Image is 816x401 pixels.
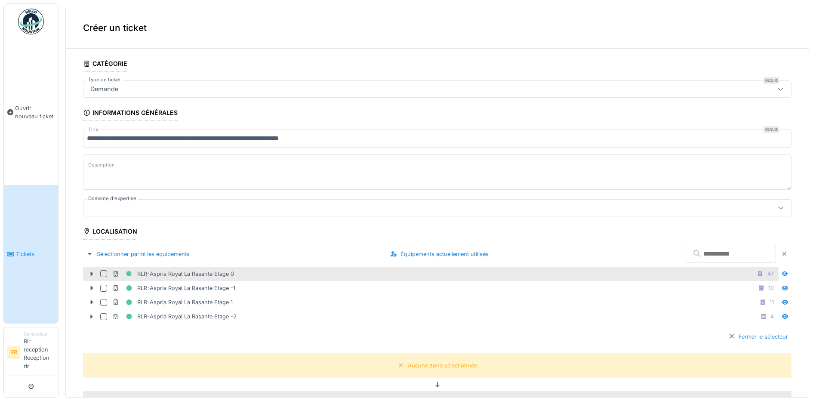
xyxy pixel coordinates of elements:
[83,106,178,121] div: Informations générales
[4,185,58,323] a: Tickets
[768,284,774,292] div: 10
[83,248,193,260] div: Sélectionner parmi les équipements
[24,331,55,337] div: Demandeur
[18,9,44,34] img: Badge_color-CXgf-gQk.svg
[66,7,809,49] div: Créer un ticket
[86,76,123,83] label: Type de ticket
[112,283,235,293] div: RLR-Aspria Royal La Rasante Etage -1
[112,311,237,322] div: RLR-Aspria Royal La Rasante Etage -2
[408,361,477,370] div: Aucune zone sélectionnée
[7,346,20,359] li: RR
[86,160,117,170] label: Description
[86,126,101,133] label: Titre
[83,225,137,240] div: Localisation
[15,104,55,120] span: Ouvrir nouveau ticket
[4,39,58,185] a: Ouvrir nouveau ticket
[87,84,122,94] div: Demande
[112,268,234,279] div: RLR-Aspria Royal La Rasante Etage 0
[24,331,55,374] li: Rlr reception Reception rlr
[387,248,492,260] div: Équipements actuellement utilisés
[764,126,779,133] div: Requis
[86,195,138,202] label: Domaine d'expertise
[764,77,779,84] div: Requis
[16,250,55,258] span: Tickets
[112,297,233,308] div: RLR-Aspria Royal La Rasante Etage 1
[770,298,774,306] div: 11
[725,331,791,342] div: Fermer le sélecteur
[770,312,774,321] div: 4
[7,331,55,376] a: RR DemandeurRlr reception Reception rlr
[767,270,774,278] div: 47
[83,57,127,72] div: Catégorie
